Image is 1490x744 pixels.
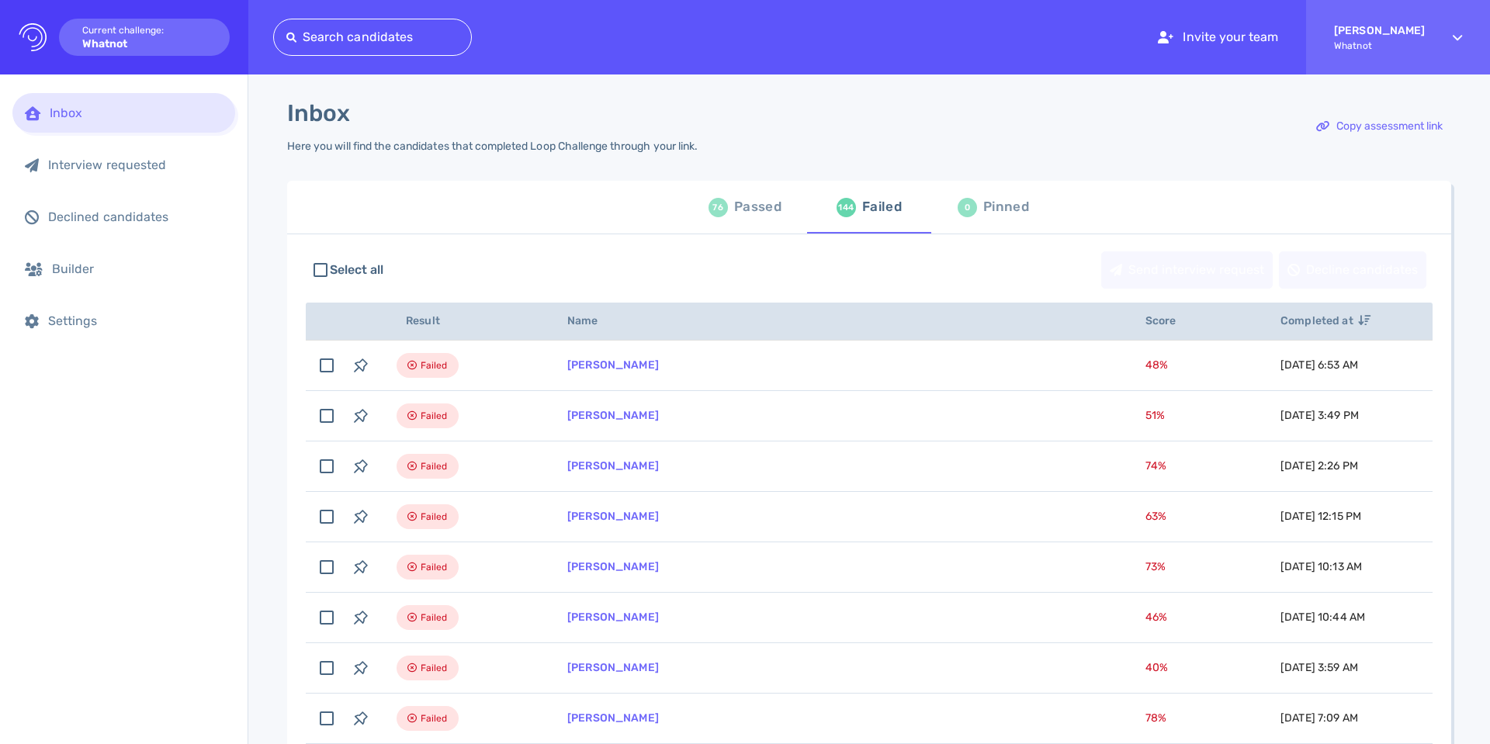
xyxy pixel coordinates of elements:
[709,198,728,217] div: 76
[421,356,448,375] span: Failed
[1145,314,1194,327] span: Score
[421,457,448,476] span: Failed
[1145,711,1166,725] span: 78 %
[1145,409,1165,422] span: 51 %
[1280,711,1358,725] span: [DATE] 7:09 AM
[983,196,1029,219] div: Pinned
[1145,510,1166,523] span: 63 %
[1280,510,1361,523] span: [DATE] 12:15 PM
[421,608,448,627] span: Failed
[1279,251,1426,289] button: Decline candidates
[1145,611,1167,624] span: 46 %
[48,209,223,224] div: Declined candidates
[287,99,350,127] h1: Inbox
[1145,358,1168,372] span: 48 %
[421,709,448,728] span: Failed
[48,157,223,172] div: Interview requested
[1280,560,1362,573] span: [DATE] 10:13 AM
[567,661,659,674] a: [PERSON_NAME]
[330,261,384,279] span: Select all
[1145,560,1166,573] span: 73 %
[1280,252,1426,288] div: Decline candidates
[378,303,549,341] th: Result
[1102,252,1272,288] div: Send interview request
[567,459,659,472] a: [PERSON_NAME]
[421,558,448,576] span: Failed
[1280,314,1370,327] span: Completed at
[1334,24,1425,37] strong: [PERSON_NAME]
[1280,409,1359,422] span: [DATE] 3:49 PM
[567,510,659,523] a: [PERSON_NAME]
[567,358,659,372] a: [PERSON_NAME]
[958,198,977,217] div: 0
[1145,661,1168,674] span: 40 %
[1145,459,1166,472] span: 74 %
[1280,611,1365,624] span: [DATE] 10:44 AM
[567,711,659,725] a: [PERSON_NAME]
[48,313,223,328] div: Settings
[1280,459,1358,472] span: [DATE] 2:26 PM
[567,611,659,624] a: [PERSON_NAME]
[287,140,698,153] div: Here you will find the candidates that completed Loop Challenge through your link.
[567,409,659,422] a: [PERSON_NAME]
[421,659,448,677] span: Failed
[1280,661,1358,674] span: [DATE] 3:59 AM
[862,196,902,219] div: Failed
[421,407,448,425] span: Failed
[734,196,781,219] div: Passed
[567,314,615,327] span: Name
[1101,251,1273,289] button: Send interview request
[421,507,448,526] span: Failed
[1280,358,1358,372] span: [DATE] 6:53 AM
[1308,108,1451,145] button: Copy assessment link
[52,261,223,276] div: Builder
[567,560,659,573] a: [PERSON_NAME]
[50,106,223,120] div: Inbox
[1308,109,1450,144] div: Copy assessment link
[837,198,856,217] div: 144
[1334,40,1425,51] span: Whatnot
